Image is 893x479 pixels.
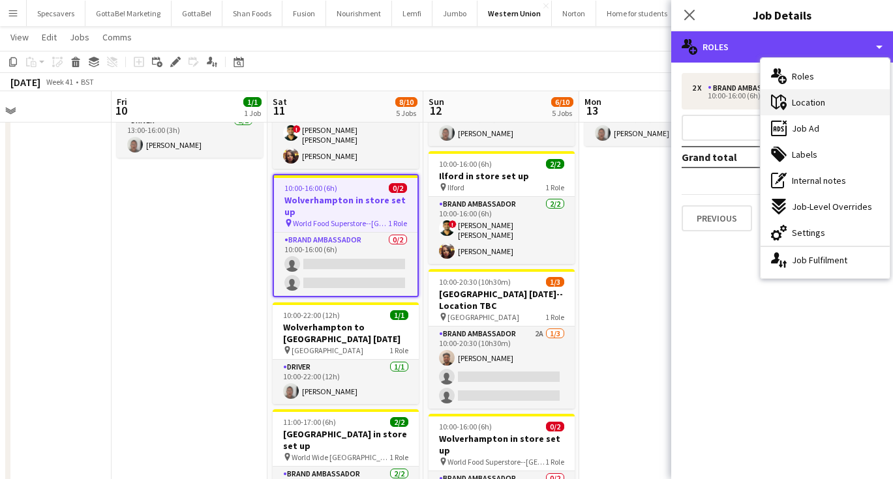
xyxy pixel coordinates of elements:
span: 1/1 [243,97,262,107]
button: Previous [682,205,752,231]
a: Edit [37,29,62,46]
span: 11 [271,103,287,118]
app-card-role: Driver1/108:00-19:00 (11h)[PERSON_NAME] [429,102,575,146]
span: 10:00-16:00 (6h) [284,183,337,193]
app-card-role: Brand Ambassador2/210:00-16:00 (6h)![PERSON_NAME] [PERSON_NAME][PERSON_NAME] [273,102,419,169]
span: Sun [429,96,444,108]
span: 1 Role [388,218,407,228]
span: 10:00-20:30 (10h30m) [439,277,511,287]
app-card-role: Brand Ambassador2/210:00-16:00 (6h)![PERSON_NAME] [PERSON_NAME][PERSON_NAME] [429,197,575,264]
div: Brand Ambassador [708,83,791,93]
h3: Wolverhampton in store set up [429,433,575,456]
h3: Wolverhampton to [GEOGRAPHIC_DATA] [DATE] [273,321,419,345]
span: Internal notes [792,175,846,186]
button: Add role [682,115,883,141]
span: 1 Role [545,457,564,467]
h3: [GEOGRAPHIC_DATA] in store set up [273,428,419,452]
span: 8/10 [395,97,417,107]
button: Home for students [596,1,678,26]
button: GottaBe! [172,1,222,26]
span: Sat [273,96,287,108]
button: Specsavers [27,1,85,26]
span: [GEOGRAPHIC_DATA] [447,312,519,322]
span: 2/2 [390,417,408,427]
span: ! [293,125,301,133]
span: World Food Superstore--[GEOGRAPHIC_DATA] [293,218,388,228]
h3: [GEOGRAPHIC_DATA] [DATE]--Location TBC [429,288,575,312]
app-card-role: Driver1/110:00-22:00 (12h)[PERSON_NAME] [273,360,419,404]
span: 13 [583,103,601,118]
app-job-card: 10:00-16:00 (6h)0/2Wolverhampton in store set up World Food Superstore--[GEOGRAPHIC_DATA]1 RoleBr... [273,174,419,297]
a: Jobs [65,29,95,46]
div: 5 Jobs [396,108,417,118]
span: Settings [792,227,825,239]
span: Week 41 [43,77,76,87]
span: 10:00-16:00 (6h) [439,422,492,431]
button: Lemfi [392,1,432,26]
button: Nourishment [326,1,392,26]
span: 0/2 [389,183,407,193]
span: 1 Role [389,345,408,355]
span: Location [792,96,825,108]
span: View [10,31,29,43]
app-job-card: 10:00-16:00 (6h)2/2Ilford in store set up Ilford1 RoleBrand Ambassador2/210:00-16:00 (6h)![PERSON... [429,151,575,264]
span: World Wide [GEOGRAPHIC_DATA] [292,452,389,462]
div: BST [81,77,94,87]
span: 1/1 [390,310,408,320]
span: Edit [42,31,57,43]
span: 10 [115,103,127,118]
span: World Food Superstore--[GEOGRAPHIC_DATA] [447,457,545,467]
span: 10:00-16:00 (6h) [439,159,492,169]
button: Western Union [477,1,552,26]
span: [GEOGRAPHIC_DATA] [292,345,363,355]
td: Grand total [682,147,805,167]
span: Job Ad [792,123,819,134]
button: Shan Foods [222,1,282,26]
span: Fri [117,96,127,108]
div: [DATE] [10,76,40,89]
a: Comms [97,29,137,46]
span: Jobs [70,31,89,43]
span: Comms [102,31,132,43]
app-card-role: Driver1/113:00-16:00 (3h)[PERSON_NAME] [117,113,263,158]
app-card-role: Brand Ambassador2A1/310:00-20:30 (10h30m)[PERSON_NAME] [429,327,575,409]
app-job-card: 10:00-20:30 (10h30m)1/3[GEOGRAPHIC_DATA] [DATE]--Location TBC [GEOGRAPHIC_DATA]1 RoleBrand Ambass... [429,269,575,409]
span: 1 Role [545,312,564,322]
h3: Ilford in store set up [429,170,575,182]
h3: Wolverhampton in store set up [274,194,417,218]
span: ! [449,220,457,228]
app-card-role: Driver1/108:00-19:00 (11h)[PERSON_NAME] [584,102,731,146]
span: 10:00-22:00 (12h) [283,310,340,320]
app-card-role: Brand Ambassador0/210:00-16:00 (6h) [274,233,417,296]
span: 6/10 [551,97,573,107]
span: 1 Role [389,452,408,462]
app-job-card: 10:00-22:00 (12h)1/1Wolverhampton to [GEOGRAPHIC_DATA] [DATE] [GEOGRAPHIC_DATA]1 RoleDriver1/110:... [273,302,419,404]
a: View [5,29,34,46]
span: 11:00-17:00 (6h) [283,417,336,427]
button: Jumbo [432,1,477,26]
button: Norton [552,1,596,26]
span: Ilford [447,182,464,192]
div: 1 Job [244,108,261,118]
div: Roles [671,31,893,63]
div: 2 x [692,83,708,93]
span: Labels [792,149,817,160]
h3: Job Details [671,7,893,23]
span: 2/2 [546,159,564,169]
button: Fusion [282,1,326,26]
div: 10:00-16:00 (6h) [692,93,858,99]
span: Roles [792,70,814,82]
span: 12 [427,103,444,118]
span: 0/2 [546,422,564,431]
span: 1/3 [546,277,564,287]
span: 1 Role [545,182,564,192]
span: Mon [584,96,601,108]
div: 5 Jobs [552,108,573,118]
button: GottaBe! Marketing [85,1,172,26]
div: Job Fulfilment [761,247,890,273]
span: Job-Level Overrides [792,201,872,212]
